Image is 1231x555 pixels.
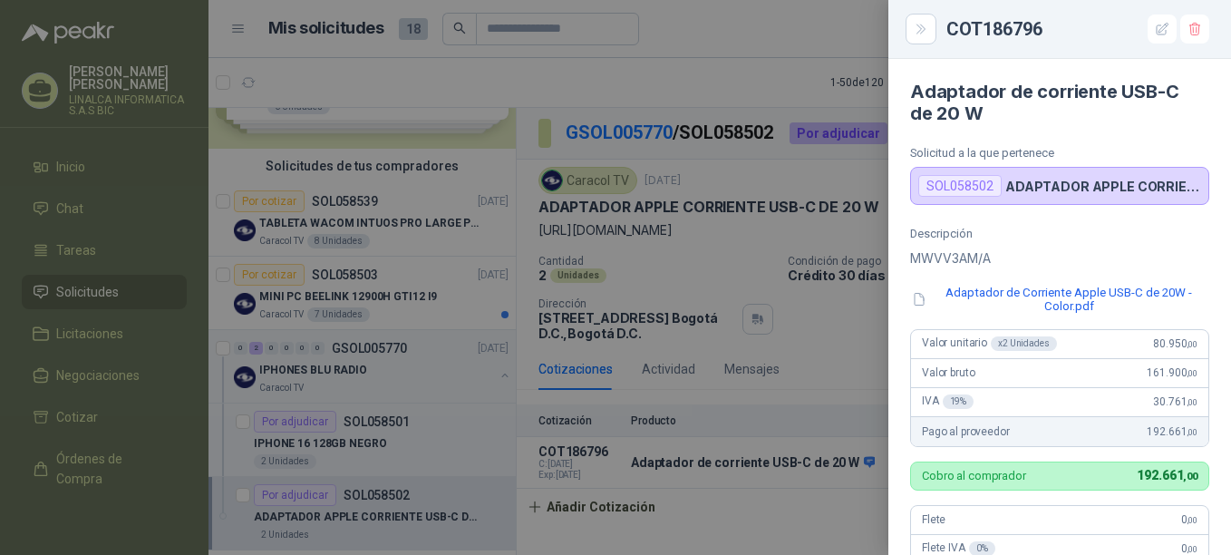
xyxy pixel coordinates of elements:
h4: Adaptador de corriente USB-C de 20 W [910,81,1209,124]
p: Descripción [910,227,1209,240]
span: ,00 [1183,471,1197,482]
p: ADAPTADOR APPLE CORRIENTE USB-C DE 20 W [1005,179,1201,194]
span: Pago al proveedor [922,425,1010,438]
button: Close [910,18,932,40]
span: Valor bruto [922,366,974,379]
span: 0 [1181,542,1197,555]
span: ,00 [1187,339,1197,349]
span: 30.761 [1153,395,1197,408]
p: MWVV3AM/A [910,248,1209,269]
span: 192.661 [1147,425,1197,438]
div: COT186796 [946,15,1209,44]
span: Flete [922,513,945,526]
div: 19 % [943,394,974,409]
span: ,00 [1187,515,1197,525]
span: ,00 [1187,397,1197,407]
div: x 2 Unidades [991,336,1057,351]
span: ,00 [1187,544,1197,554]
span: ,00 [1187,368,1197,378]
span: 192.661 [1137,468,1197,482]
span: 80.950 [1153,337,1197,350]
span: 161.900 [1147,366,1197,379]
p: Cobro al comprador [922,470,1026,482]
div: SOL058502 [918,175,1002,197]
span: Valor unitario [922,336,1057,351]
span: IVA [922,394,974,409]
span: ,00 [1187,427,1197,437]
span: 0 [1181,513,1197,526]
p: Solicitud a la que pertenece [910,146,1209,160]
button: Adaptador de Corriente Apple USB-C de 20W - Color.pdf [910,284,1209,315]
